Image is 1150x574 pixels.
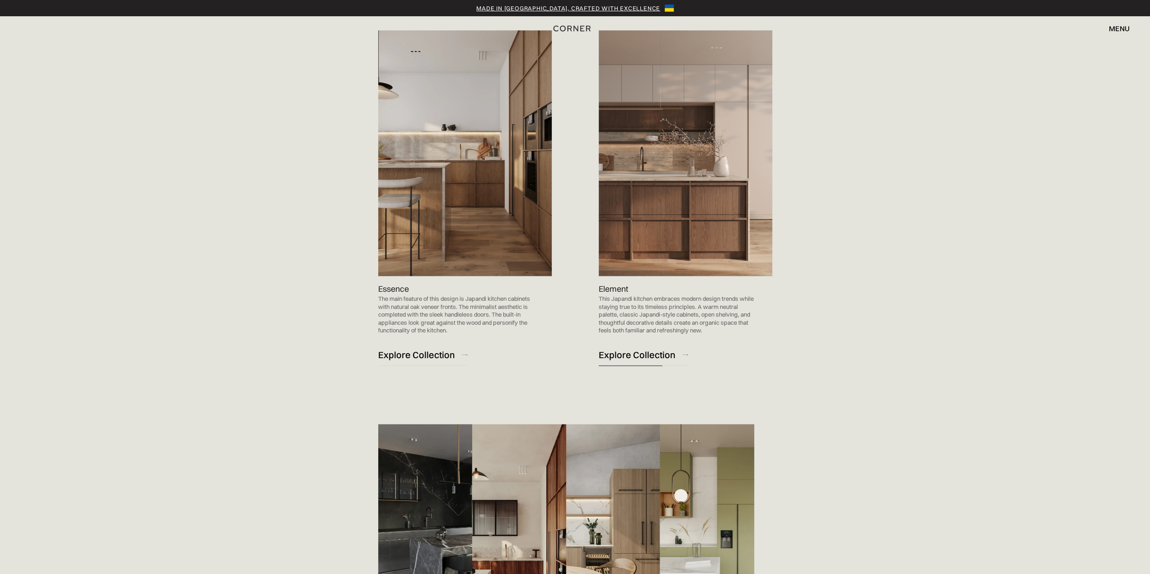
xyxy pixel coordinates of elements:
[599,295,754,335] p: This Japandi kitchen embraces modern design trends while staying true to its timeless principles....
[476,4,660,13] a: Made in [GEOGRAPHIC_DATA], crafted with excellence
[378,349,455,361] div: Explore Collection
[1100,21,1130,36] div: menu
[1109,25,1130,32] div: menu
[378,344,467,366] a: Explore Collection
[599,349,676,361] div: Explore Collection
[599,344,688,366] a: Explore Collection
[378,283,409,295] p: Essence
[532,23,618,34] a: home
[599,283,628,295] p: Element
[378,295,534,335] p: The main feature of this design is Japandi kitchen cabinets with natural oak veneer fronts. The m...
